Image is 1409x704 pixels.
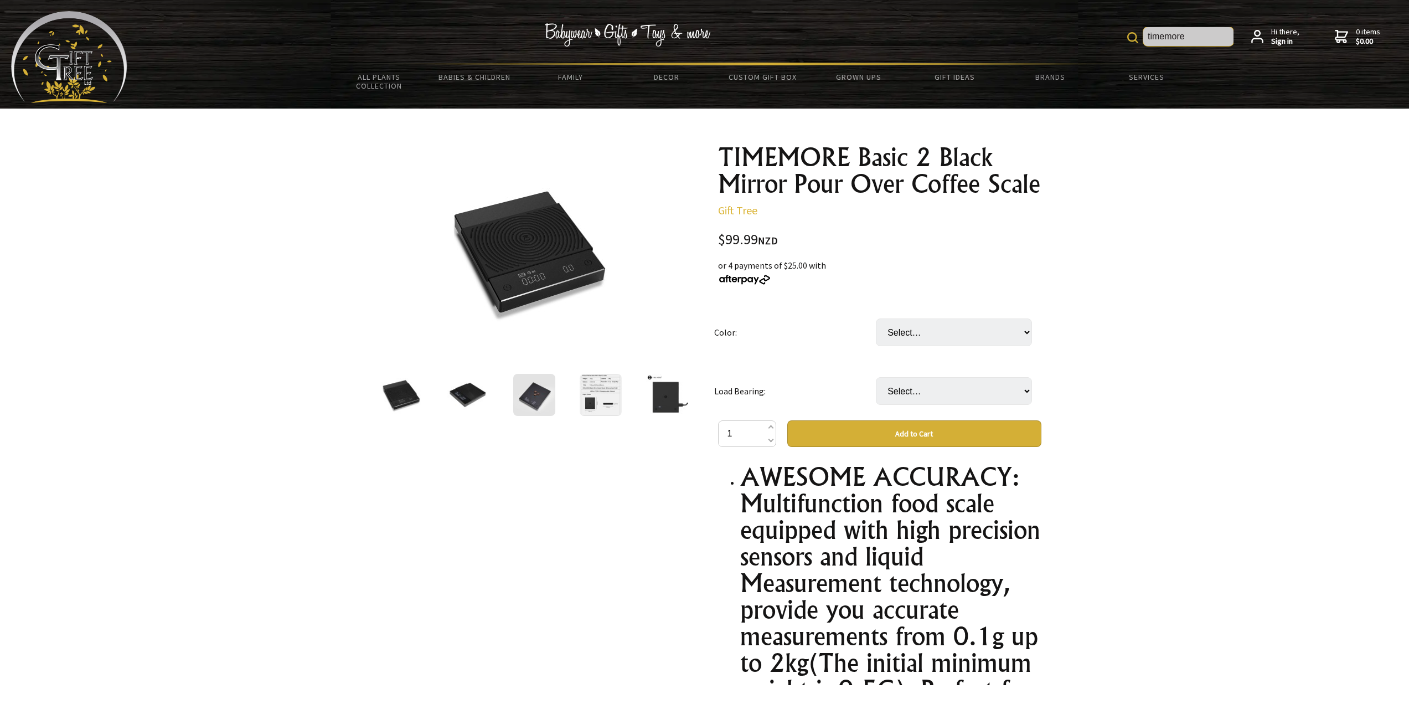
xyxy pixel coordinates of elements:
img: TIMEMORE Basic 2 Black Mirror Pour Over Coffee Scale [443,166,616,338]
img: Babywear - Gifts - Toys & more [544,23,710,47]
span: 0 items [1356,27,1380,47]
span: Hi there, [1271,27,1299,47]
img: product search [1127,32,1138,43]
div: or 4 payments of $25.00 with [718,259,1041,285]
a: Custom Gift Box [715,65,811,89]
a: Services [1098,65,1194,89]
img: TIMEMORE Basic 2 Black Mirror Pour Over Coffee Scale [580,374,622,416]
a: Decor [618,65,714,89]
a: Hi there,Sign in [1251,27,1299,47]
h1: TIMEMORE Basic 2 Black Mirror Pour Over Coffee Scale [718,144,1041,197]
a: Brands [1003,65,1098,89]
strong: Sign in [1271,37,1299,47]
a: Gift Ideas [906,65,1002,89]
strong: $0.00 [1356,37,1380,47]
a: 0 items$0.00 [1335,27,1380,47]
a: Family [523,65,618,89]
img: TIMEMORE Basic 2 Black Mirror Pour Over Coffee Scale [380,374,422,416]
td: Color: [714,303,876,362]
img: TIMEMORE Basic 2 Black Mirror Pour Over Coffee Scale [447,374,489,416]
img: Babyware - Gifts - Toys and more... [11,11,127,103]
span: NZD [758,234,778,247]
div: $99.99 [718,233,1041,248]
a: Gift Tree [718,203,757,217]
a: Babies & Children [427,65,523,89]
button: Add to Cart [787,420,1041,447]
a: All Plants Collection [331,65,427,97]
img: TIMEMORE Basic 2 Black Mirror Pour Over Coffee Scale [513,374,555,416]
input: Site Search [1143,27,1233,46]
img: Afterpay [718,275,771,285]
img: TIMEMORE Basic 2 Black Mirror Pour Over Coffee Scale [646,374,688,416]
a: Grown Ups [811,65,906,89]
td: Load Bearing: [714,362,876,420]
